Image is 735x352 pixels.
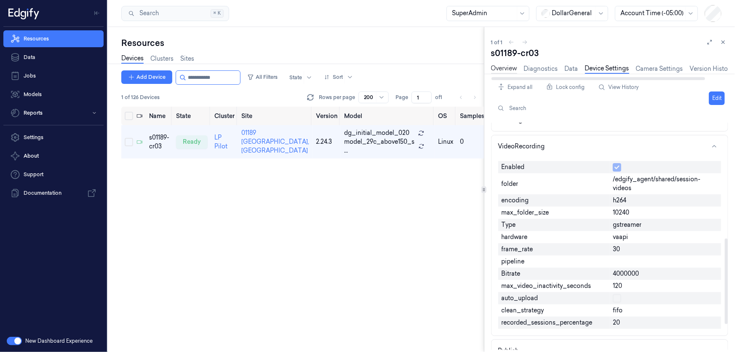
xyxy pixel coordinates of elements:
[146,107,173,125] th: Name
[136,9,159,18] span: Search
[3,67,104,84] a: Jobs
[121,54,144,64] a: Devices
[3,49,104,66] a: Data
[613,306,623,315] span: fifo
[121,6,229,21] button: Search⌘K
[319,94,355,101] p: Rows per page
[241,129,309,154] a: 01189 [GEOGRAPHIC_DATA], [GEOGRAPHIC_DATA]
[491,64,517,74] a: Overview
[502,294,538,303] span: auto_upload
[435,107,457,125] th: OS
[524,64,558,73] a: Diagnostics
[494,79,536,95] div: Expand all
[3,185,104,202] a: Documentation
[149,133,169,151] div: s01189-cr03
[173,107,211,125] th: State
[502,208,549,217] span: max_folder_size
[3,86,104,103] a: Models
[613,269,639,278] span: 4000000
[585,64,629,74] a: Device Settings
[502,269,521,278] span: Bitrate
[435,94,449,101] span: of 1
[613,282,622,290] span: 120
[613,233,628,242] span: vaapi
[491,47,728,59] div: s01189-cr03
[709,91,725,105] button: Edit
[502,180,519,188] span: folder
[214,134,227,150] a: LP Pilot
[502,220,516,229] span: Type
[344,129,409,137] span: dg_initial_model_020
[543,79,588,95] div: Lock config
[121,37,484,49] div: Resources
[502,318,593,327] span: recorded_sessions_percentage
[455,91,481,103] nav: pagination
[502,306,544,315] span: clean_strategy
[180,54,194,63] a: Sites
[613,196,626,205] span: h264
[491,39,503,46] span: 1 of 1
[238,107,313,125] th: Site
[313,107,341,125] th: Version
[565,64,578,73] a: Data
[3,30,104,47] a: Resources
[502,257,525,266] span: pipeline
[125,112,133,120] button: Select all
[636,64,683,73] a: Camera Settings
[3,166,104,183] a: Support
[341,107,435,125] th: Model
[150,54,174,63] a: Clusters
[90,6,104,20] button: Toggle Navigation
[613,208,629,217] span: 10240
[502,233,528,242] span: hardware
[502,245,533,254] span: frame_rate
[502,282,591,290] span: max_video_inactivity_seconds
[460,137,484,146] div: 0
[613,220,641,229] span: gstreamer
[396,94,408,101] span: Page
[613,245,620,254] span: 30
[244,70,281,84] button: All Filters
[502,196,529,205] span: encoding
[595,81,642,94] button: View History
[3,148,104,164] button: About
[3,129,104,146] a: Settings
[3,105,104,121] button: Reports
[492,158,728,336] div: VideoRecording
[613,318,620,327] span: 20
[316,137,337,146] div: 2.24.3
[502,163,525,172] span: Enabled
[690,64,733,73] a: Version History
[613,175,718,193] span: /edgify_agent/shared/session-videos
[498,142,545,151] div: VideoRecording
[176,135,208,149] div: ready
[438,137,453,146] p: linux
[494,81,536,94] button: Expand all
[125,138,133,146] button: Select row
[543,81,588,94] button: Lock config
[121,70,172,84] button: Add Device
[344,137,415,155] span: model_29c_above150_s ...
[492,135,728,158] button: VideoRecording
[121,94,160,101] span: 1 of 126 Devices
[211,107,238,125] th: Cluster
[457,107,488,125] th: Samples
